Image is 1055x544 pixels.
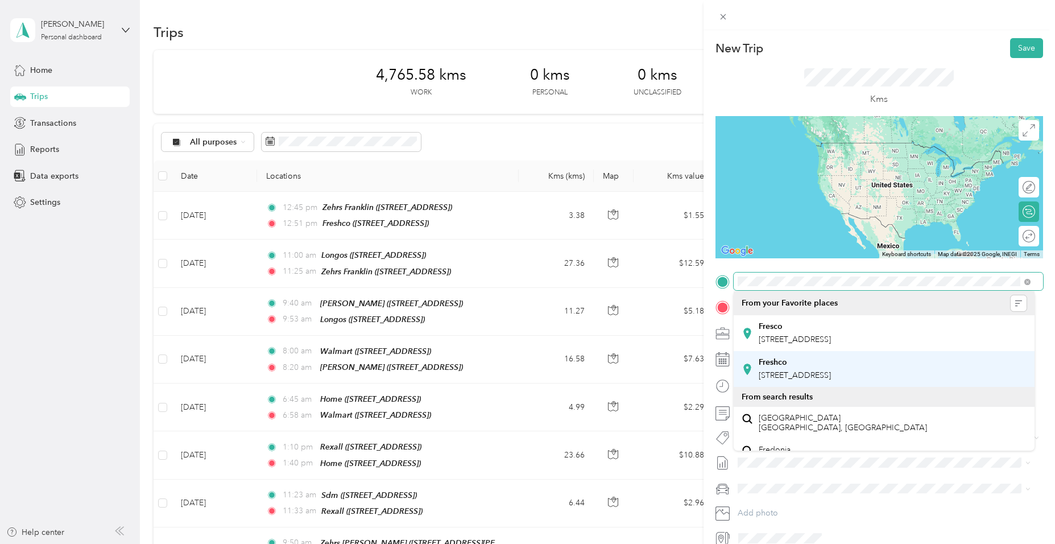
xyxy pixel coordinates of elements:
span: From your Favorite places [742,298,838,308]
span: [STREET_ADDRESS] [759,370,831,380]
span: [STREET_ADDRESS] [759,335,831,344]
span: [GEOGRAPHIC_DATA] [GEOGRAPHIC_DATA], [GEOGRAPHIC_DATA] [759,413,927,433]
span: Map data ©2025 Google, INEGI [938,251,1017,257]
strong: Fresco [759,322,783,332]
p: Kms [870,92,888,106]
span: From search results [742,392,813,402]
button: Add photo [734,505,1043,521]
button: Keyboard shortcuts [882,250,931,258]
strong: Freshco [759,357,787,368]
iframe: Everlance-gr Chat Button Frame [991,480,1055,544]
p: New Trip [715,40,763,56]
a: Open this area in Google Maps (opens a new window) [718,244,756,258]
button: Save [1010,38,1043,58]
img: Google [718,244,756,258]
span: Fredonia [US_STATE], [GEOGRAPHIC_DATA] [759,445,887,465]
